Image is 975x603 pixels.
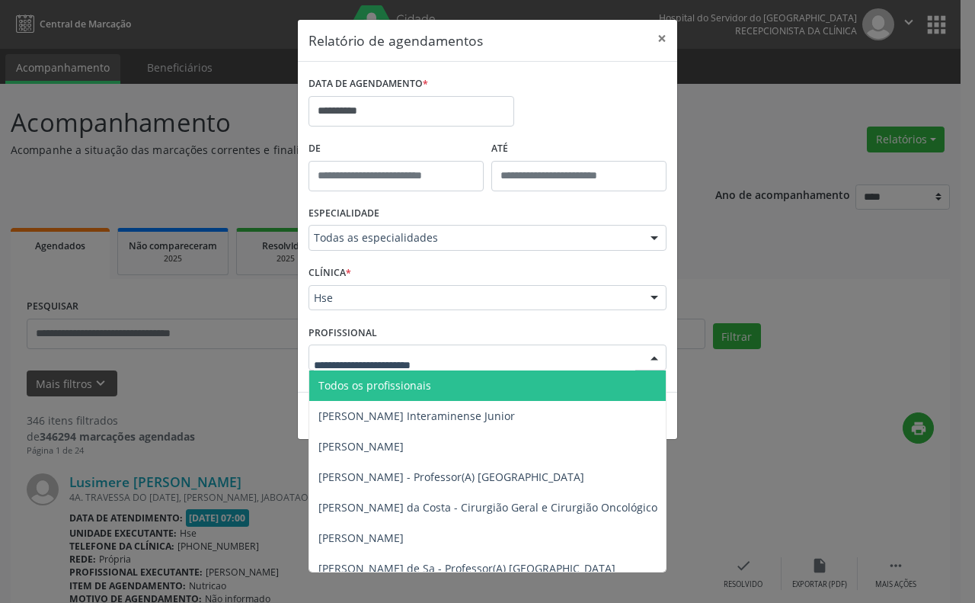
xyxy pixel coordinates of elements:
button: Close [647,20,677,57]
span: [PERSON_NAME] [318,531,404,545]
span: [PERSON_NAME] [318,439,404,454]
span: [PERSON_NAME] - Professor(A) [GEOGRAPHIC_DATA] [318,470,584,484]
label: PROFISSIONAL [308,321,377,345]
label: DATA DE AGENDAMENTO [308,72,428,96]
label: De [308,137,484,161]
label: ATÉ [491,137,667,161]
span: [PERSON_NAME] Interaminense Junior [318,409,515,423]
h5: Relatório de agendamentos [308,30,483,50]
span: Todas as especialidades [314,230,635,245]
span: Hse [314,290,635,306]
span: [PERSON_NAME] de Sa - Professor(A) [GEOGRAPHIC_DATA] [318,561,615,576]
span: Todos os profissionais [318,378,431,393]
label: ESPECIALIDADE [308,202,379,226]
span: [PERSON_NAME] da Costa - Cirurgião Geral e Cirurgião Oncológico [318,500,657,515]
label: CLÍNICA [308,261,351,285]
